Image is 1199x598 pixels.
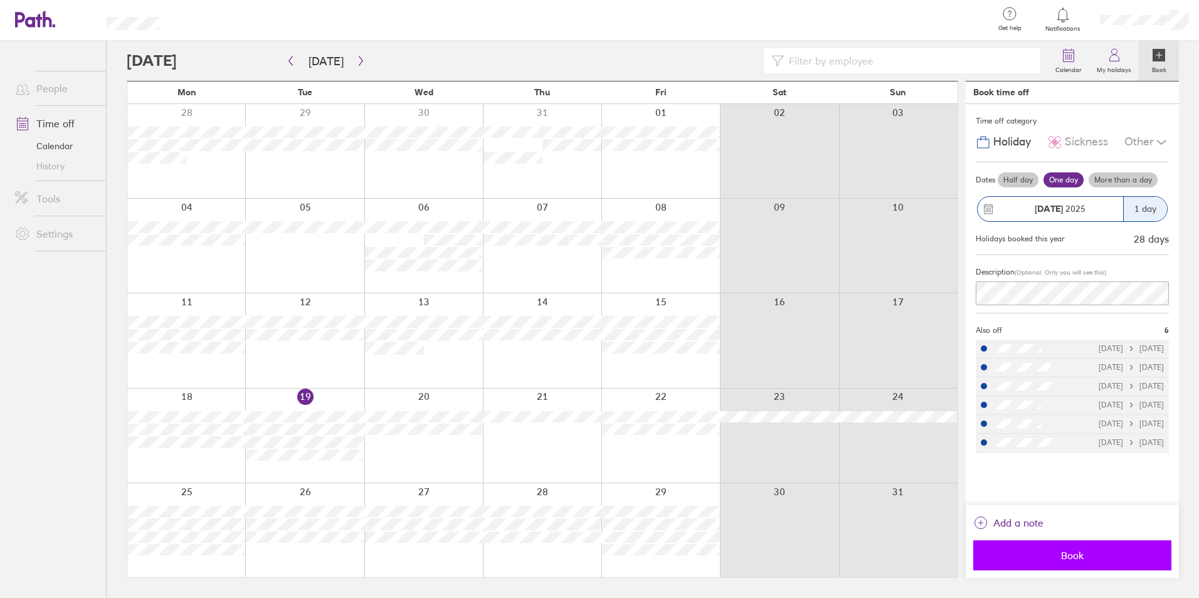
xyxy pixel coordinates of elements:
[1099,438,1164,447] div: [DATE] [DATE]
[973,513,1043,533] button: Add a note
[784,49,1033,73] input: Filter by employee
[1089,63,1139,74] label: My holidays
[298,51,354,71] button: [DATE]
[534,87,550,97] span: Thu
[1048,63,1089,74] label: Calendar
[1035,203,1063,214] strong: [DATE]
[1134,233,1169,244] div: 28 days
[5,221,106,246] a: Settings
[1043,25,1084,33] span: Notifications
[982,550,1163,561] span: Book
[1048,41,1089,81] a: Calendar
[1139,41,1179,81] a: Book
[976,326,1002,335] span: Also off
[1123,197,1167,221] div: 1 day
[976,234,1065,243] div: Holidays booked this year
[773,87,786,97] span: Sat
[993,513,1043,533] span: Add a note
[998,172,1038,187] label: Half day
[976,112,1169,130] div: Time off category
[5,186,106,211] a: Tools
[1089,172,1158,187] label: More than a day
[1124,130,1169,154] div: Other
[5,136,106,156] a: Calendar
[177,87,196,97] span: Mon
[993,135,1031,149] span: Holiday
[1035,204,1085,214] span: 2025
[298,87,312,97] span: Tue
[1089,41,1139,81] a: My holidays
[1015,268,1106,276] span: (Optional. Only you will see this)
[973,87,1029,97] div: Book time off
[890,87,906,97] span: Sun
[973,540,1171,570] button: Book
[1165,326,1169,335] span: 6
[976,190,1169,228] button: [DATE] 20251 day
[1065,135,1108,149] span: Sickness
[1099,344,1164,353] div: [DATE] [DATE]
[655,87,667,97] span: Fri
[976,176,995,184] span: Dates
[1099,401,1164,409] div: [DATE] [DATE]
[1144,63,1174,74] label: Book
[415,87,433,97] span: Wed
[5,76,106,101] a: People
[976,267,1015,276] span: Description
[5,156,106,176] a: History
[1043,6,1084,33] a: Notifications
[990,24,1030,32] span: Get help
[1099,419,1164,428] div: [DATE] [DATE]
[1099,382,1164,391] div: [DATE] [DATE]
[5,111,106,136] a: Time off
[1043,172,1084,187] label: One day
[1099,363,1164,372] div: [DATE] [DATE]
